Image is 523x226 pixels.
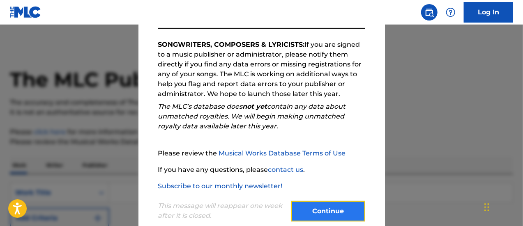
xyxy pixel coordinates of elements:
p: If you have any questions, please . [158,165,365,175]
img: search [424,7,434,17]
img: help [446,7,456,17]
a: contact us [268,166,304,173]
div: Drag [484,195,489,219]
a: Subscribe to our monthly newsletter! [158,182,283,190]
div: Help [442,4,459,21]
p: This message will reappear one week after it is closed. [158,201,286,221]
img: MLC Logo [10,6,41,18]
p: If you are signed to a music publisher or administrator, please notify them directly if you find ... [158,40,365,99]
a: Musical Works Database Terms of Use [219,149,346,157]
strong: not yet [243,103,267,110]
p: Please review the [158,148,365,158]
em: The MLC’s database does contain any data about unmatched royalties. We will begin making unmatche... [158,103,346,130]
a: Log In [464,2,513,23]
button: Continue [291,201,365,221]
a: Public Search [421,4,438,21]
iframe: Chat Widget [482,187,523,226]
strong: SONGWRITERS, COMPOSERS & LYRICISTS: [158,41,305,48]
